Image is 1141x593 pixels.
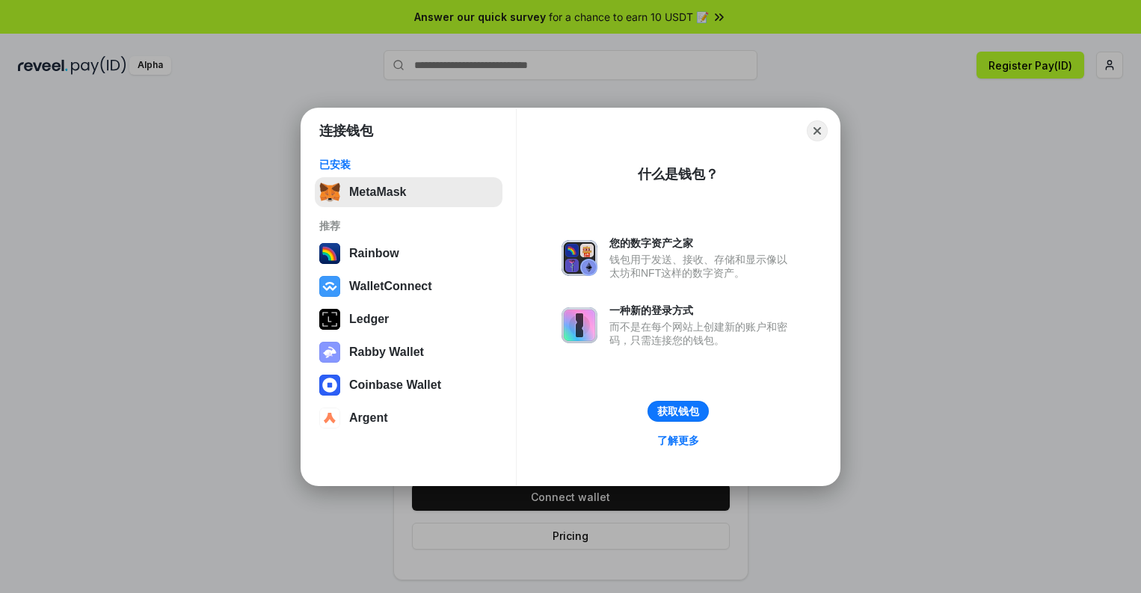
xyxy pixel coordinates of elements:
img: svg+xml,%3Csvg%20xmlns%3D%22http%3A%2F%2Fwww.w3.org%2F2000%2Fsvg%22%20width%3D%2228%22%20height%3... [319,309,340,330]
div: 已安装 [319,158,498,171]
div: 推荐 [319,219,498,233]
h1: 连接钱包 [319,122,373,140]
div: Rainbow [349,247,399,260]
img: svg+xml,%3Csvg%20width%3D%2228%22%20height%3D%2228%22%20viewBox%3D%220%200%2028%2028%22%20fill%3D... [319,276,340,297]
div: 一种新的登录方式 [609,304,795,317]
button: WalletConnect [315,271,502,301]
img: svg+xml,%3Csvg%20xmlns%3D%22http%3A%2F%2Fwww.w3.org%2F2000%2Fsvg%22%20fill%3D%22none%22%20viewBox... [562,307,597,343]
div: Argent [349,411,388,425]
img: svg+xml,%3Csvg%20width%3D%2228%22%20height%3D%2228%22%20viewBox%3D%220%200%2028%2028%22%20fill%3D... [319,375,340,396]
div: 而不是在每个网站上创建新的账户和密码，只需连接您的钱包。 [609,320,795,347]
a: 了解更多 [648,431,708,450]
div: MetaMask [349,185,406,199]
button: Close [807,120,828,141]
button: 获取钱包 [648,401,709,422]
button: Rabby Wallet [315,337,502,367]
div: Coinbase Wallet [349,378,441,392]
div: Ledger [349,313,389,326]
button: Ledger [315,304,502,334]
div: 了解更多 [657,434,699,447]
button: Coinbase Wallet [315,370,502,400]
button: MetaMask [315,177,502,207]
div: 钱包用于发送、接收、存储和显示像以太坊和NFT这样的数字资产。 [609,253,795,280]
div: 获取钱包 [657,405,699,418]
img: svg+xml,%3Csvg%20width%3D%2228%22%20height%3D%2228%22%20viewBox%3D%220%200%2028%2028%22%20fill%3D... [319,408,340,428]
img: svg+xml,%3Csvg%20fill%3D%22none%22%20height%3D%2233%22%20viewBox%3D%220%200%2035%2033%22%20width%... [319,182,340,203]
img: svg+xml,%3Csvg%20width%3D%22120%22%20height%3D%22120%22%20viewBox%3D%220%200%20120%20120%22%20fil... [319,243,340,264]
div: 您的数字资产之家 [609,236,795,250]
img: svg+xml,%3Csvg%20xmlns%3D%22http%3A%2F%2Fwww.w3.org%2F2000%2Fsvg%22%20fill%3D%22none%22%20viewBox... [319,342,340,363]
div: Rabby Wallet [349,345,424,359]
div: 什么是钱包？ [638,165,719,183]
img: svg+xml,%3Csvg%20xmlns%3D%22http%3A%2F%2Fwww.w3.org%2F2000%2Fsvg%22%20fill%3D%22none%22%20viewBox... [562,240,597,276]
button: Argent [315,403,502,433]
button: Rainbow [315,239,502,268]
div: WalletConnect [349,280,432,293]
